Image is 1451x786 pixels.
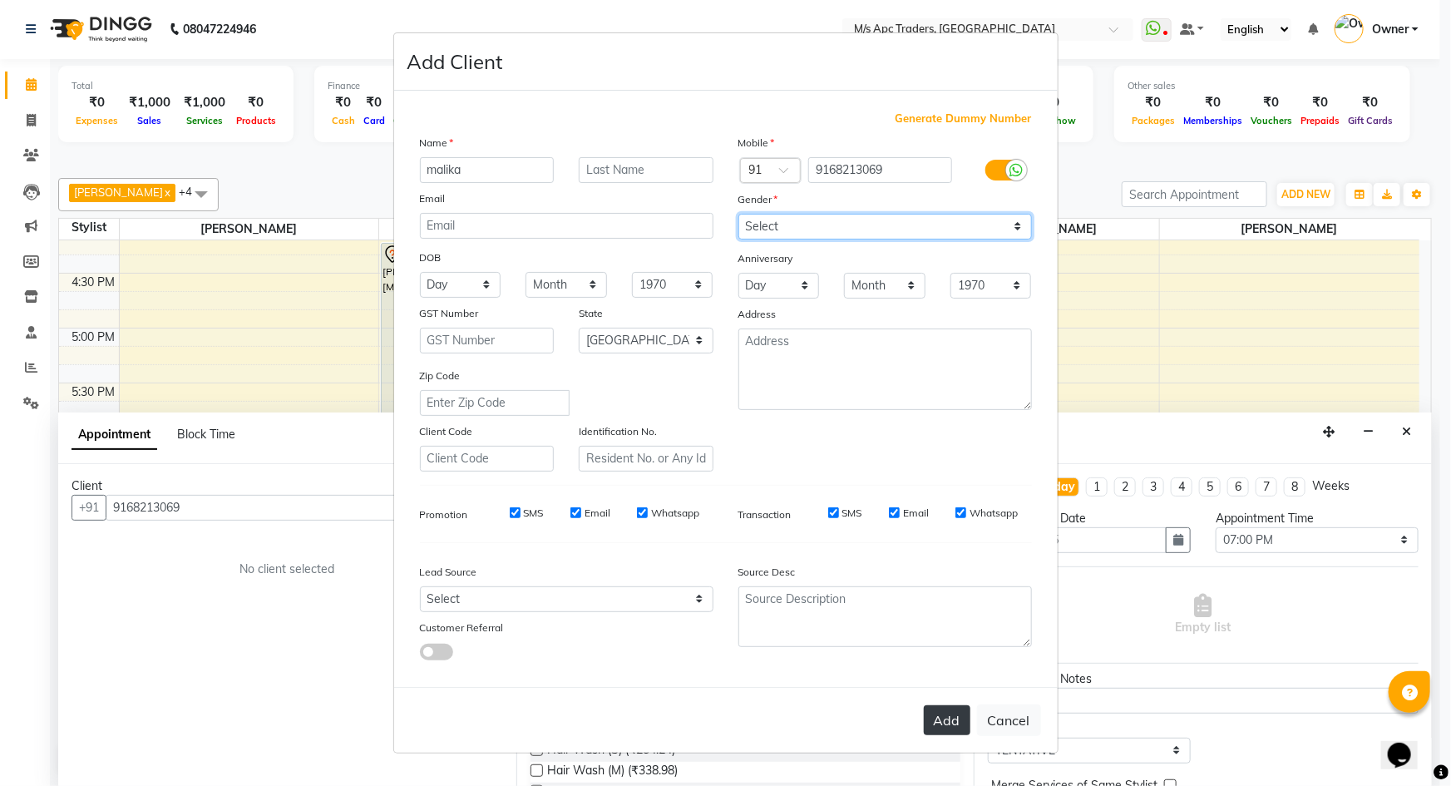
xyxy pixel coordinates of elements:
label: SMS [842,506,862,521]
label: Email [585,506,610,521]
label: Client Code [420,424,473,439]
input: Email [420,213,713,239]
label: SMS [524,506,544,521]
input: Enter Zip Code [420,390,570,416]
label: Lead Source [420,565,477,580]
label: Whatsapp [651,506,699,521]
label: Identification No. [579,424,657,439]
label: Transaction [738,507,792,522]
label: Zip Code [420,368,461,383]
input: Resident No. or Any Id [579,446,713,472]
label: DOB [420,250,442,265]
label: Address [738,307,777,322]
label: Source Desc [738,565,796,580]
label: Gender [738,192,778,207]
button: Add [924,705,970,735]
label: State [579,306,603,321]
label: Customer Referral [420,620,504,635]
label: Promotion [420,507,468,522]
label: GST Number [420,306,479,321]
label: Whatsapp [970,506,1018,521]
label: Name [420,136,454,151]
input: Mobile [808,157,952,183]
input: GST Number [420,328,555,353]
label: Email [420,191,446,206]
input: Last Name [579,157,713,183]
button: Cancel [977,704,1041,736]
span: Generate Dummy Number [896,111,1032,127]
label: Mobile [738,136,775,151]
h4: Add Client [407,47,503,77]
label: Email [903,506,929,521]
input: First Name [420,157,555,183]
label: Anniversary [738,251,793,266]
input: Client Code [420,446,555,472]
